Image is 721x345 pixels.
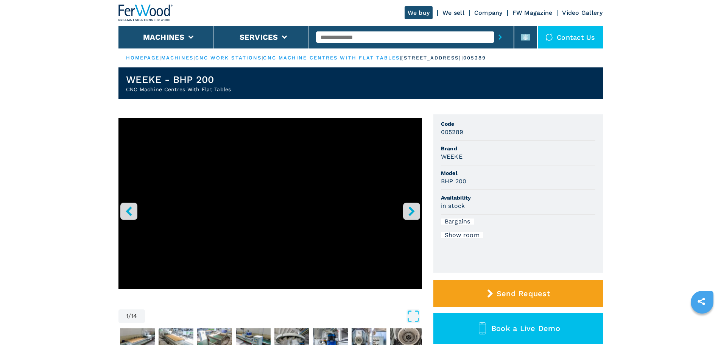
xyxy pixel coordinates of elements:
span: Availability [441,194,595,201]
span: 1 [126,313,128,319]
h3: in stock [441,201,465,210]
iframe: Centro di lavoro con piano NESTING in azione - WEEKE OPTIMAT BHP 200 - Ferwoodgroup 005289 [118,118,422,289]
img: Contact us [545,33,553,41]
button: Send Request [433,280,603,307]
a: We sell [442,9,464,16]
button: Machines [143,33,185,42]
span: Code [441,120,595,128]
iframe: Chat [689,311,715,339]
button: left-button [120,203,137,220]
button: Services [240,33,278,42]
button: Open Fullscreen [147,309,420,323]
span: | [193,55,195,61]
img: Ferwood [118,5,173,21]
span: | [400,55,401,61]
button: right-button [403,203,420,220]
span: 14 [131,313,137,319]
h1: WEEKE - BHP 200 [126,73,231,86]
span: | [159,55,161,61]
p: [STREET_ADDRESS] | [401,55,463,61]
div: Bargains [441,219,474,225]
h3: WEEKE [441,152,462,161]
span: Brand [441,145,595,152]
span: Send Request [497,289,550,298]
div: Show room [441,232,483,238]
span: / [128,313,131,319]
button: Book a Live Demo [433,313,603,344]
a: We buy [405,6,433,19]
a: Company [474,9,503,16]
a: cnc work stations [195,55,262,61]
a: sharethis [692,292,711,311]
a: FW Magazine [512,9,553,16]
button: submit-button [494,28,506,46]
div: Go to Slide 1 [118,118,422,302]
span: Book a Live Demo [491,324,560,333]
p: 005289 [463,55,486,61]
h3: 005289 [441,128,464,136]
span: Model [441,169,595,177]
a: HOMEPAGE [126,55,160,61]
h2: CNC Machine Centres With Flat Tables [126,86,231,93]
span: | [262,55,263,61]
a: cnc machine centres with flat tables [263,55,400,61]
div: Contact us [538,26,603,48]
h3: BHP 200 [441,177,467,186]
a: machines [161,55,194,61]
a: Video Gallery [562,9,603,16]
